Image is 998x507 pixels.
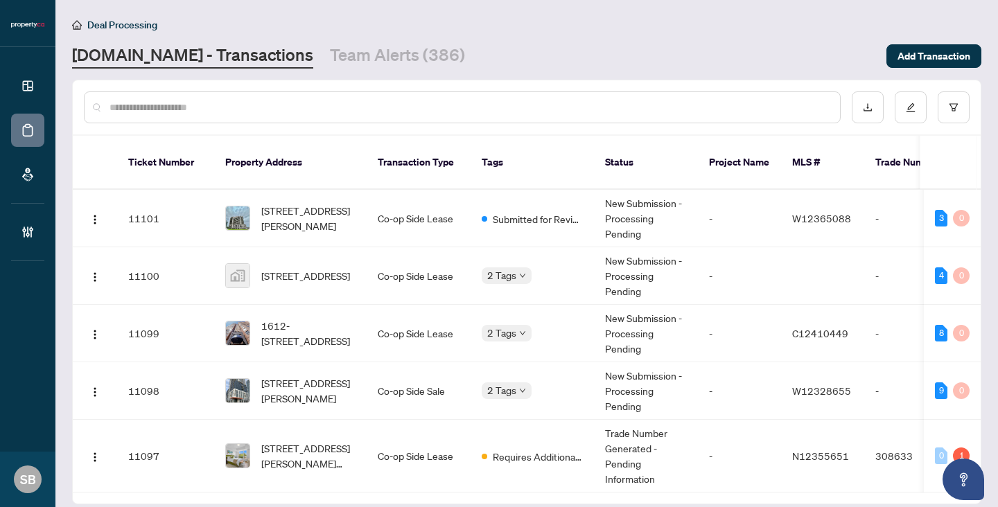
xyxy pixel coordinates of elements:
span: [STREET_ADDRESS] [261,268,350,283]
td: New Submission - Processing Pending [594,247,698,305]
td: 11099 [117,305,214,362]
button: Logo [84,445,106,467]
span: 2 Tags [487,267,516,283]
td: - [864,247,961,305]
th: Project Name [698,136,781,190]
th: MLS # [781,136,864,190]
span: Deal Processing [87,19,157,31]
td: 11100 [117,247,214,305]
div: 0 [935,447,947,464]
div: 0 [953,267,970,284]
div: 8 [935,325,947,341]
th: Transaction Type [367,136,471,190]
td: New Submission - Processing Pending [594,190,698,247]
span: download [863,103,873,112]
img: Logo [89,386,100,398]
span: 2 Tags [487,382,516,398]
img: Logo [89,214,100,225]
img: Logo [89,272,100,283]
td: - [698,247,781,305]
button: Add Transaction [886,44,981,68]
span: W12365088 [792,212,851,224]
td: - [698,305,781,362]
img: logo [11,21,44,29]
td: Trade Number Generated - Pending Information [594,420,698,492]
td: Co-op Side Lease [367,420,471,492]
span: [STREET_ADDRESS][PERSON_NAME] [261,375,356,406]
div: 0 [953,210,970,226]
td: - [698,362,781,420]
td: 11098 [117,362,214,420]
td: - [864,190,961,247]
span: C12410449 [792,327,848,339]
a: Team Alerts (386) [330,44,465,69]
div: 9 [935,382,947,399]
span: home [72,20,82,30]
td: - [864,305,961,362]
td: 308633 [864,420,961,492]
div: 3 [935,210,947,226]
button: Logo [84,207,106,229]
td: New Submission - Processing Pending [594,362,698,420]
td: Co-op Side Lease [367,190,471,247]
td: - [698,420,781,492]
th: Trade Number [864,136,961,190]
td: - [698,190,781,247]
img: thumbnail-img [226,321,249,345]
span: edit [906,103,916,112]
td: Co-op Side Lease [367,305,471,362]
button: Open asap [943,459,984,500]
div: 0 [953,325,970,341]
span: down [519,387,526,394]
td: Co-op Side Lease [367,247,471,305]
span: down [519,330,526,337]
button: Logo [84,322,106,344]
td: Co-op Side Sale [367,362,471,420]
span: N12355651 [792,450,849,462]
div: 4 [935,267,947,284]
img: Logo [89,452,100,463]
span: Add Transaction [898,45,970,67]
span: SB [20,470,36,489]
button: Logo [84,380,106,402]
td: - [864,362,961,420]
div: 0 [953,382,970,399]
td: 11101 [117,190,214,247]
img: thumbnail-img [226,264,249,287]
span: [STREET_ADDRESS][PERSON_NAME][PERSON_NAME] [261,441,356,471]
td: 11097 [117,420,214,492]
button: Logo [84,265,106,287]
span: down [519,272,526,279]
img: thumbnail-img [226,379,249,402]
div: 1 [953,447,970,464]
img: thumbnail-img [226,444,249,468]
th: Ticket Number [117,136,214,190]
a: [DOMAIN_NAME] - Transactions [72,44,313,69]
th: Tags [471,136,594,190]
th: Status [594,136,698,190]
span: 1612-[STREET_ADDRESS] [261,318,356,348]
img: Logo [89,329,100,340]
button: download [852,91,884,123]
span: W12328655 [792,384,851,397]
button: filter [938,91,970,123]
th: Property Address [214,136,367,190]
span: [STREET_ADDRESS][PERSON_NAME] [261,203,356,233]
span: Submitted for Review [493,211,583,226]
button: edit [895,91,927,123]
td: New Submission - Processing Pending [594,305,698,362]
span: filter [949,103,958,112]
img: thumbnail-img [226,206,249,230]
span: 2 Tags [487,325,516,341]
span: Requires Additional Docs [493,449,583,464]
